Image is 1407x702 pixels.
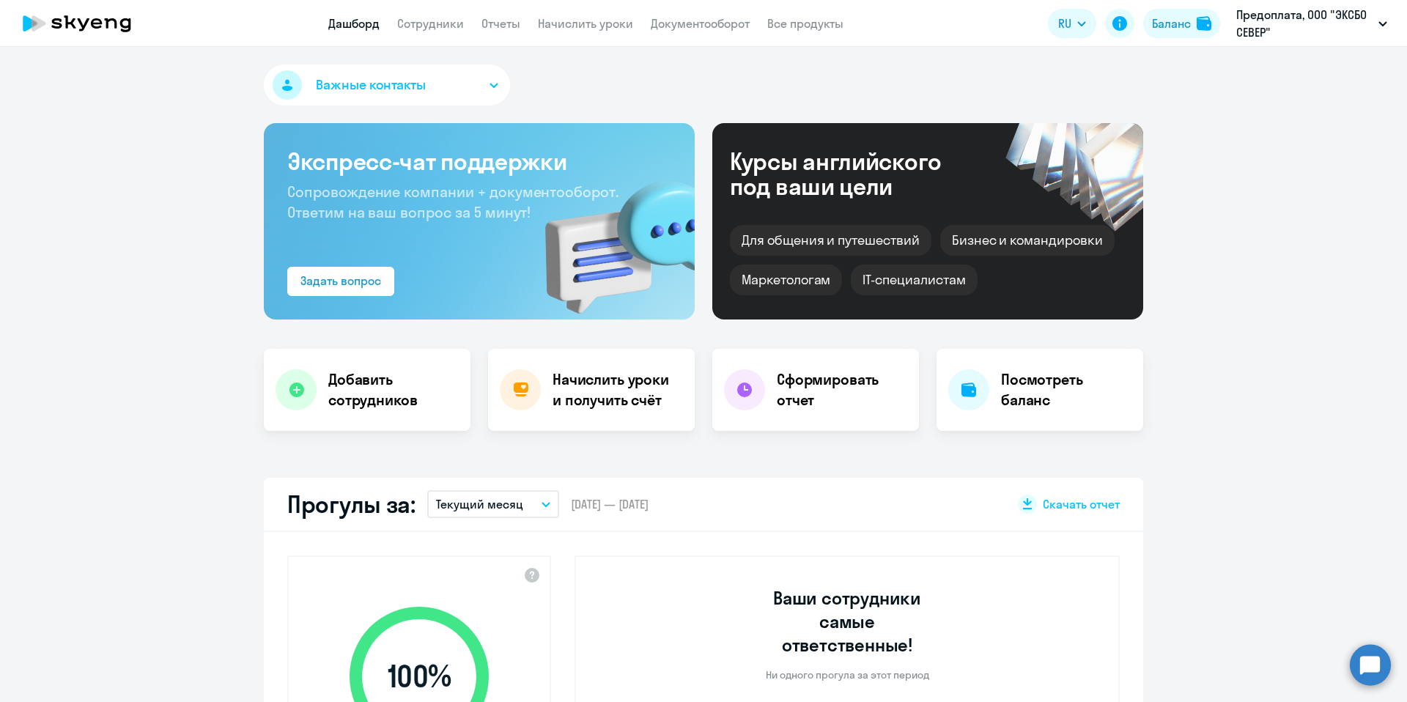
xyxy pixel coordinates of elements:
span: RU [1058,15,1071,32]
h2: Прогулы за: [287,489,416,519]
a: Дашборд [328,16,380,31]
button: RU [1048,9,1096,38]
div: IT-специалистам [851,265,977,295]
button: Предоплата, ООО "ЭКСБО СЕВЕР" [1229,6,1395,41]
h4: Начислить уроки и получить счёт [553,369,680,410]
button: Важные контакты [264,64,510,106]
div: Для общения и путешествий [730,225,931,256]
a: Начислить уроки [538,16,633,31]
p: Ни одного прогула за этот период [766,668,929,681]
a: Документооборот [651,16,750,31]
h3: Ваши сотрудники самые ответственные! [753,586,942,657]
p: Текущий месяц [436,495,523,513]
button: Балансbalance [1143,9,1220,38]
a: Все продукты [767,16,843,31]
button: Текущий месяц [427,490,559,518]
p: Предоплата, ООО "ЭКСБО СЕВЕР" [1236,6,1373,41]
h3: Экспресс-чат поддержки [287,147,671,176]
span: Важные контакты [316,75,426,95]
div: Курсы английского под ваши цели [730,149,981,199]
a: Сотрудники [397,16,464,31]
div: Баланс [1152,15,1191,32]
img: balance [1197,16,1211,31]
span: Скачать отчет [1043,496,1120,512]
div: Задать вопрос [300,272,381,289]
div: Бизнес и командировки [940,225,1115,256]
h4: Добавить сотрудников [328,369,459,410]
img: bg-img [524,155,695,319]
button: Задать вопрос [287,267,394,296]
a: Отчеты [481,16,520,31]
span: 100 % [335,659,503,694]
div: Маркетологам [730,265,842,295]
h4: Посмотреть баланс [1001,369,1131,410]
span: [DATE] — [DATE] [571,496,649,512]
span: Сопровождение компании + документооборот. Ответим на ваш вопрос за 5 минут! [287,182,618,221]
h4: Сформировать отчет [777,369,907,410]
